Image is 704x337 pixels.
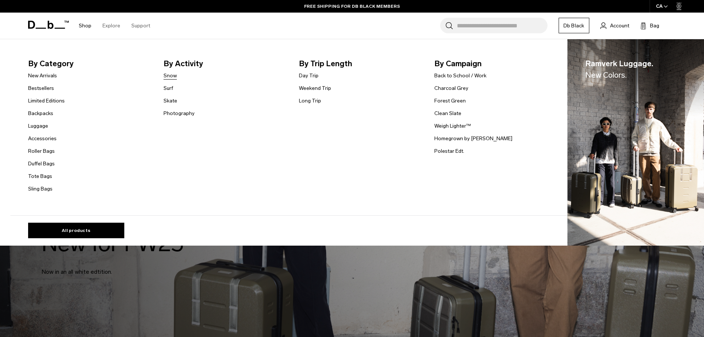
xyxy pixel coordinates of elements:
a: Backpacks [28,109,53,117]
a: Ramverk Luggage.New Colors. Db [567,39,704,246]
a: Support [131,13,150,39]
a: Long Trip [299,97,321,105]
a: Weekend Trip [299,84,331,92]
a: Account [600,21,629,30]
span: Account [610,22,629,30]
button: Bag [640,21,659,30]
a: Day Trip [299,72,319,80]
a: Polestar Edt. [434,147,464,155]
span: New Colors. [585,70,627,80]
a: Snow [164,72,177,80]
a: Roller Bags [28,147,55,155]
a: Explore [102,13,120,39]
a: Skate [164,97,177,105]
a: Back to School / Work [434,72,486,80]
a: Photography [164,109,195,117]
a: Limited Editions [28,97,65,105]
nav: Main Navigation [73,13,156,39]
a: Forest Green [434,97,466,105]
span: By Campaign [434,58,558,70]
span: Ramverk Luggage. [585,58,653,81]
span: By Trip Length [299,58,422,70]
a: FREE SHIPPING FOR DB BLACK MEMBERS [304,3,400,10]
a: Clean Slate [434,109,461,117]
a: Db Black [559,18,589,33]
span: By Activity [164,58,287,70]
a: Duffel Bags [28,160,55,168]
a: All products [28,223,124,238]
img: Db [567,39,704,246]
span: Bag [650,22,659,30]
a: Weigh Lighter™ [434,122,471,130]
a: Luggage [28,122,48,130]
a: Surf [164,84,173,92]
a: Bestsellers [28,84,54,92]
a: Accessories [28,135,57,142]
a: Charcoal Grey [434,84,468,92]
a: Sling Bags [28,185,53,193]
a: Tote Bags [28,172,52,180]
a: New Arrivals [28,72,57,80]
a: Homegrown by [PERSON_NAME] [434,135,512,142]
a: Shop [79,13,91,39]
span: By Category [28,58,152,70]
